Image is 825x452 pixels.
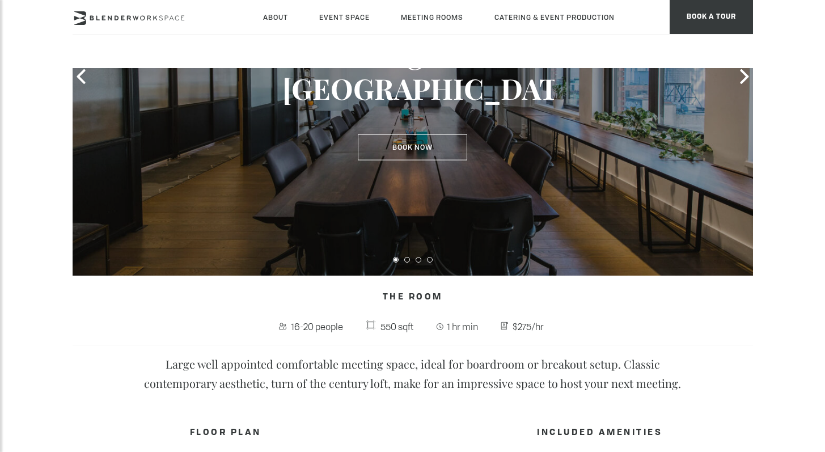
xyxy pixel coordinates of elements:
h4: FLOOR PLAN [73,423,379,444]
span: 16-20 people [289,318,346,336]
p: Large well appointed comfortable meeting space, ideal for boardroom or breakout setup. Classic co... [129,354,696,393]
h4: INCLUDED AMENITIES [447,423,753,444]
span: 550 sqft [378,318,416,336]
h4: The Room [73,287,753,309]
h3: Meeting Room [GEOGRAPHIC_DATA] [282,35,543,105]
span: 1 hr min [445,318,481,336]
iframe: Chat Widget [621,307,825,452]
div: Виджет чата [621,307,825,452]
span: $275/hr [510,318,547,336]
a: Book Now [358,134,467,160]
